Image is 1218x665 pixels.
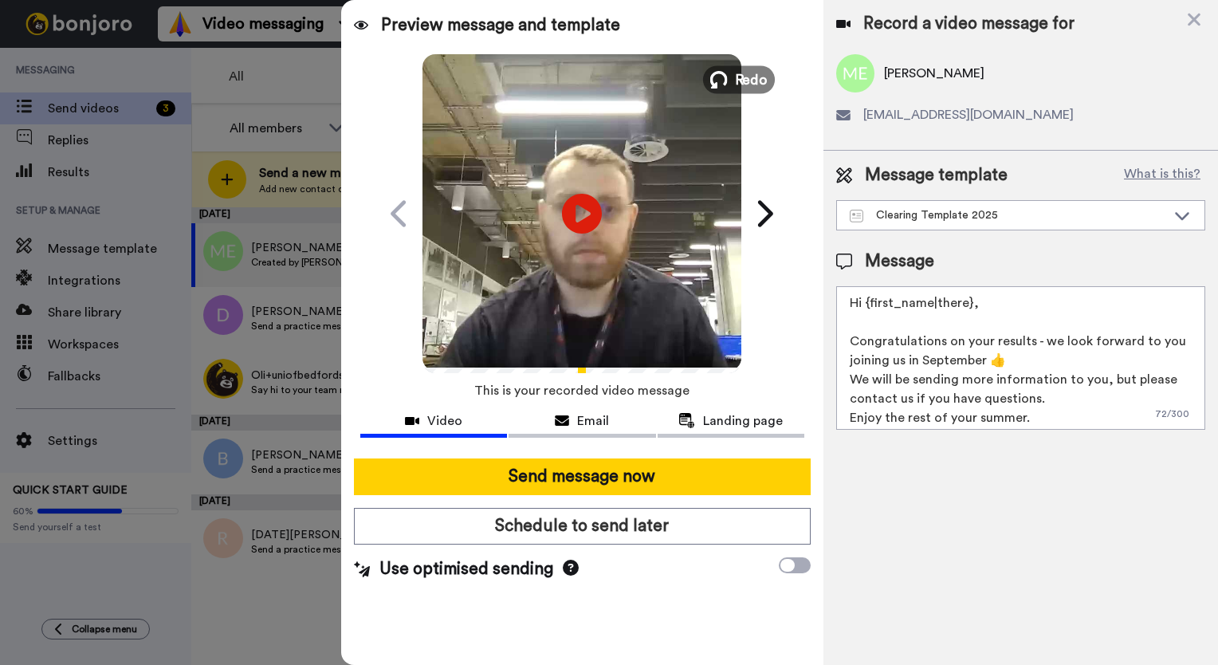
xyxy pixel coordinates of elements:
span: Landing page [703,411,783,431]
span: This is your recorded video message [474,373,690,408]
span: Use optimised sending [379,557,553,581]
span: Message template [865,163,1008,187]
span: [EMAIL_ADDRESS][DOMAIN_NAME] [863,105,1074,124]
button: Send message now [354,458,811,495]
img: Message-temps.svg [850,210,863,222]
button: What is this? [1119,163,1205,187]
span: Video [427,411,462,431]
div: Clearing Template 2025 [850,207,1166,223]
span: Message [865,250,934,273]
button: Schedule to send later [354,508,811,545]
textarea: Hi {first_name|there}, Congratulations on your results - we look forward to you joining us in Sep... [836,286,1205,430]
span: Email [577,411,609,431]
